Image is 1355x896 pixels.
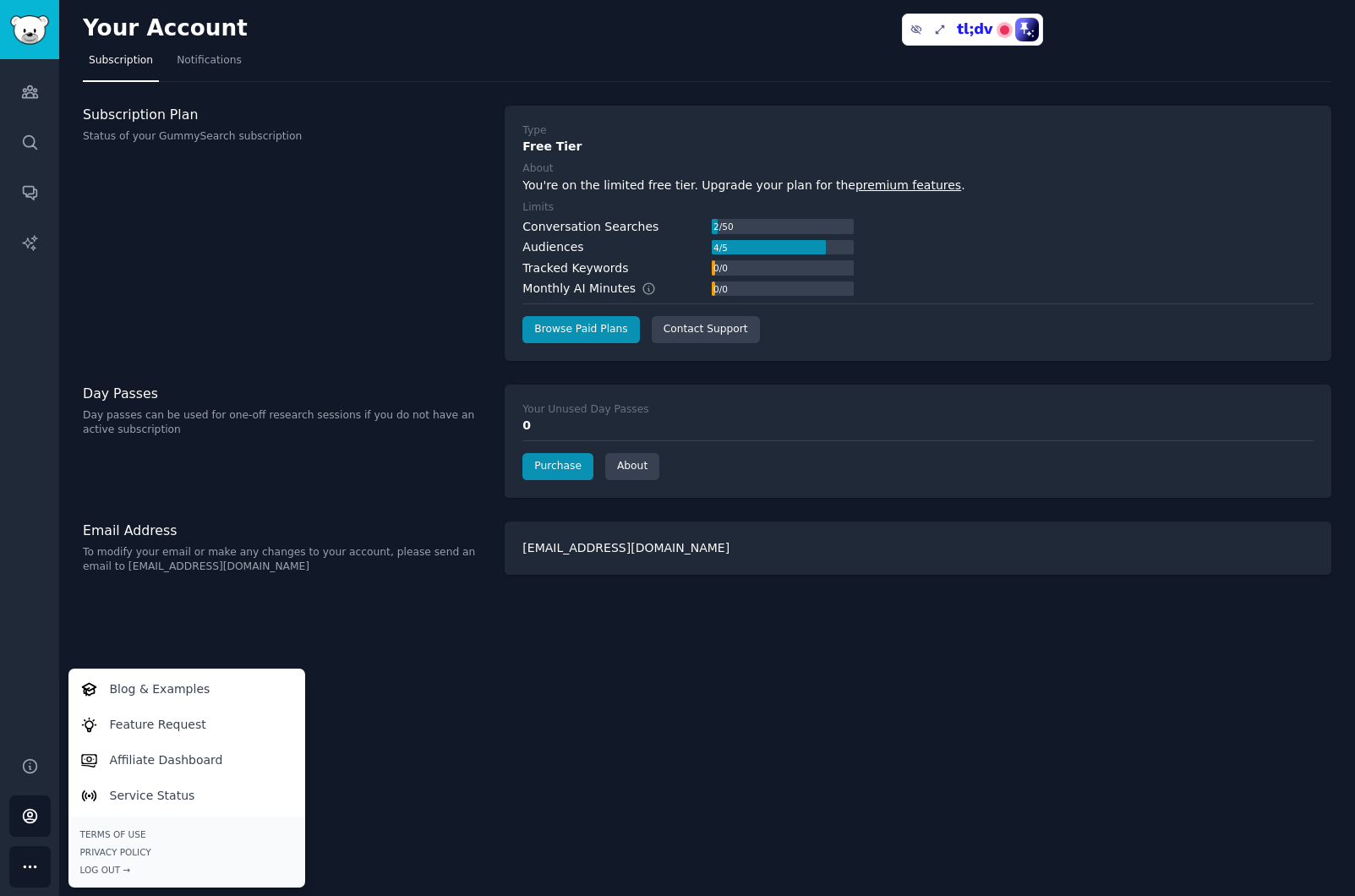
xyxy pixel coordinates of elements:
[605,453,659,480] a: About
[855,178,961,192] a: premium features
[83,545,487,575] p: To modify your email or make any changes to your account, please send an email to [EMAIL_ADDRESS]...
[505,522,1331,575] div: [EMAIL_ADDRESS][DOMAIN_NAME]
[83,385,487,402] h3: Day Passes
[522,177,1314,194] div: You're on the limited free tier. Upgrade your plan for the .
[71,742,302,778] a: Affiliate Dashboard
[177,53,242,68] span: Notifications
[522,200,554,216] div: Limits
[83,47,159,82] a: Subscription
[89,53,153,68] span: Subscription
[171,47,248,82] a: Notifications
[522,280,674,298] div: Monthly AI Minutes
[10,15,49,45] img: GummySearch logo
[712,281,729,297] div: 0 / 0
[71,671,302,707] a: Blog & Examples
[83,408,487,438] p: Day passes can be used for one-off research sessions if you do not have an active subscription
[712,219,735,234] div: 2 / 50
[522,218,658,236] div: Conversation Searches
[522,161,553,177] div: About
[71,707,302,742] a: Feature Request
[83,129,487,145] p: Status of your GummySearch subscription
[522,138,1314,156] div: Free Tier
[71,778,302,813] a: Service Status
[712,260,729,276] div: 0 / 0
[83,522,487,539] h3: Email Address
[110,716,206,734] p: Feature Request
[110,680,210,698] p: Blog & Examples
[522,417,1314,434] div: 0
[80,828,293,840] a: Terms of Use
[712,240,729,255] div: 4 / 5
[522,123,546,139] div: Type
[522,238,583,256] div: Audiences
[110,751,223,769] p: Affiliate Dashboard
[83,106,487,123] h3: Subscription Plan
[652,316,760,343] a: Contact Support
[83,15,248,42] h2: Your Account
[110,787,195,805] p: Service Status
[80,864,293,876] div: Log Out →
[522,316,639,343] a: Browse Paid Plans
[522,260,628,277] div: Tracked Keywords
[80,846,293,858] a: Privacy Policy
[522,402,648,418] div: Your Unused Day Passes
[522,453,593,480] a: Purchase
